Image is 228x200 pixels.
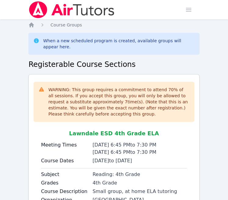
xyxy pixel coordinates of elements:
div: [DATE] 6:45 PM to 7:30 PM [92,141,187,149]
label: Course Dates [41,157,89,164]
div: WARNING: This group requires a commitment to attend 70 % of all sessions. If you accept this grou... [48,87,189,117]
div: Reading: 4th Grade [92,171,187,178]
label: Subject [41,171,89,178]
span: Lawndale ESD 4th Grade ELA [69,130,159,136]
img: Air Tutors [28,1,115,18]
label: Course Description [41,188,89,195]
div: [DATE] to [DATE] [92,157,187,164]
h2: Registerable Course Sections [28,60,199,69]
div: When a new scheduled program is created, available groups will appear here. [43,38,194,50]
nav: Breadcrumb [28,22,199,28]
a: Course Groups [50,22,82,28]
div: Small group, at home ELA tutoring [92,188,187,195]
div: [DATE] 6:45 PM to 7:30 PM [92,149,187,156]
span: Course Groups [50,22,82,27]
label: Meeting Times [41,141,89,149]
label: Grades [41,179,89,187]
div: 4th Grade [92,179,187,187]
